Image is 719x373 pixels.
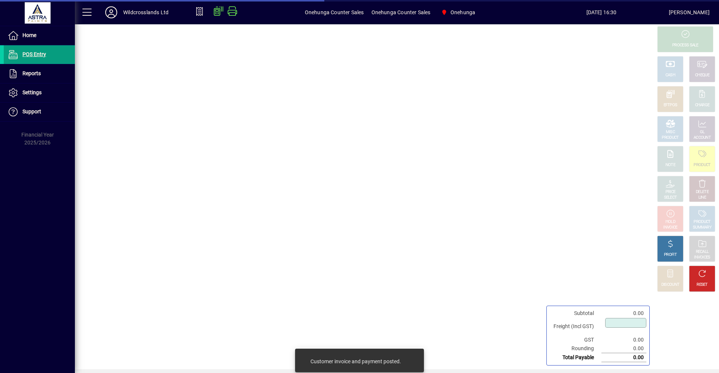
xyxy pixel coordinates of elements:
div: NOTE [665,162,675,168]
td: 0.00 [601,353,646,362]
span: Settings [22,89,42,95]
td: 0.00 [601,309,646,318]
a: Support [4,103,75,121]
td: GST [550,336,601,344]
div: SELECT [664,195,677,201]
span: POS Entry [22,51,46,57]
a: Reports [4,64,75,83]
span: Reports [22,70,41,76]
div: INVOICES [694,255,710,260]
a: Home [4,26,75,45]
div: LINE [698,195,706,201]
div: CASH [665,73,675,78]
td: 0.00 [601,336,646,344]
div: SUMMARY [693,225,712,230]
div: DISCOUNT [661,282,679,288]
div: GL [700,129,705,135]
div: EFTPOS [664,103,677,108]
div: Customer invoice and payment posted. [310,358,401,365]
a: Settings [4,83,75,102]
td: Total Payable [550,353,601,362]
div: HOLD [665,219,675,225]
div: PROCESS SALE [672,43,698,48]
div: DELETE [696,189,709,195]
span: Onehunga Counter Sales [305,6,364,18]
div: Wildcrosslands Ltd [123,6,169,18]
td: Rounding [550,344,601,353]
div: CHEQUE [695,73,709,78]
div: ACCOUNT [694,135,711,141]
button: Profile [99,6,123,19]
div: RESET [697,282,708,288]
td: Freight (Incl GST) [550,318,601,336]
div: PRICE [665,189,676,195]
td: 0.00 [601,344,646,353]
div: MISC [666,129,675,135]
div: [PERSON_NAME] [669,6,710,18]
span: Onehunga [450,6,475,18]
span: Onehunga Counter Sales [371,6,431,18]
div: PRODUCT [694,162,710,168]
span: [DATE] 16:30 [534,6,668,18]
div: CHARGE [695,103,710,108]
div: RECALL [696,249,709,255]
div: PRODUCT [662,135,679,141]
div: PROFIT [664,252,677,258]
span: Onehunga [438,6,478,19]
td: Subtotal [550,309,601,318]
span: Home [22,32,36,38]
div: INVOICE [663,225,677,230]
span: Support [22,108,41,114]
div: PRODUCT [694,219,710,225]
